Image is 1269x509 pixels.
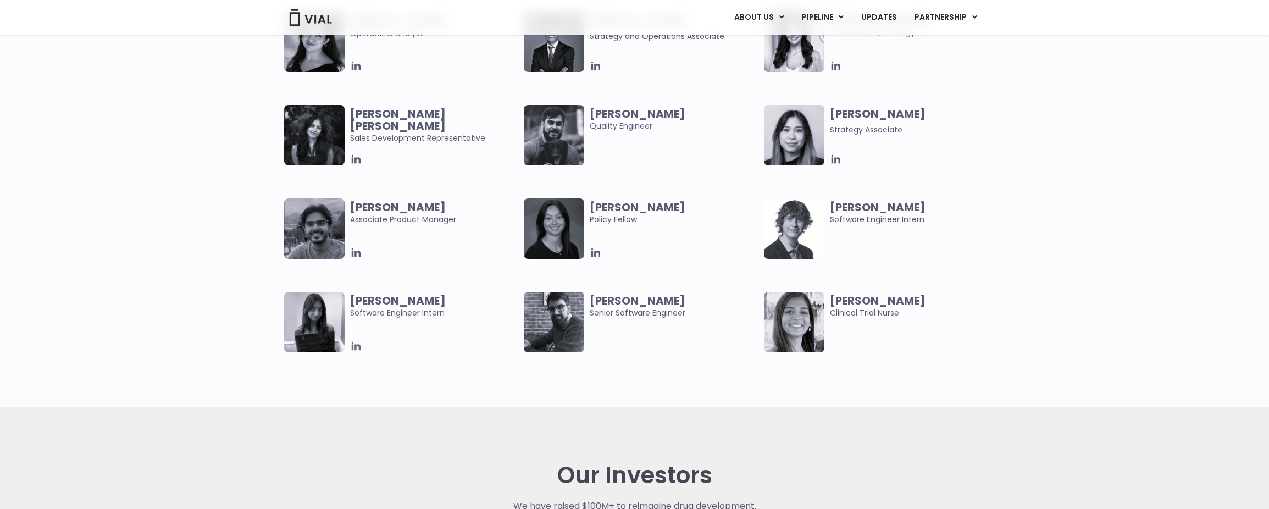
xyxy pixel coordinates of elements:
[350,293,446,308] b: [PERSON_NAME]
[764,12,824,72] img: Smiling woman named Ana
[830,106,926,121] b: [PERSON_NAME]
[590,31,724,42] span: Strategy and Operations Associate
[350,201,519,225] span: Associate Product Manager
[524,12,584,72] img: Headshot of smiling man named Urann
[350,295,519,319] span: Software Engineer Intern
[793,8,852,27] a: PIPELINEMenu Toggle
[830,200,926,215] b: [PERSON_NAME]
[557,462,712,489] h2: Our Investors
[350,106,446,134] b: [PERSON_NAME] [PERSON_NAME]
[725,8,793,27] a: ABOUT USMenu Toggle
[764,292,824,352] img: Smiling woman named Deepa
[524,105,584,165] img: Man smiling posing for picture
[524,292,584,352] img: Smiling man named Dugi Surdulli
[289,9,333,26] img: Vial Logo
[284,198,345,259] img: Headshot of smiling man named Abhinav
[524,198,584,259] img: Smiling woman named Claudia
[830,124,902,135] span: Strategy Associate
[590,108,758,132] span: Quality Engineer
[590,201,758,225] span: Policy Fellow
[284,105,345,165] img: Smiling woman named Harman
[852,8,905,27] a: UPDATES
[764,105,824,165] img: Headshot of smiling woman named Vanessa
[590,293,685,308] b: [PERSON_NAME]
[350,200,446,215] b: [PERSON_NAME]
[590,106,685,121] b: [PERSON_NAME]
[906,8,986,27] a: PARTNERSHIPMenu Toggle
[830,295,999,319] span: Clinical Trial Nurse
[284,12,345,72] img: Headshot of smiling woman named Sharicka
[590,200,685,215] b: [PERSON_NAME]
[350,108,519,144] span: Sales Development Representative
[590,295,758,319] span: Senior Software Engineer
[830,293,926,308] b: [PERSON_NAME]
[830,201,999,225] span: Software Engineer Intern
